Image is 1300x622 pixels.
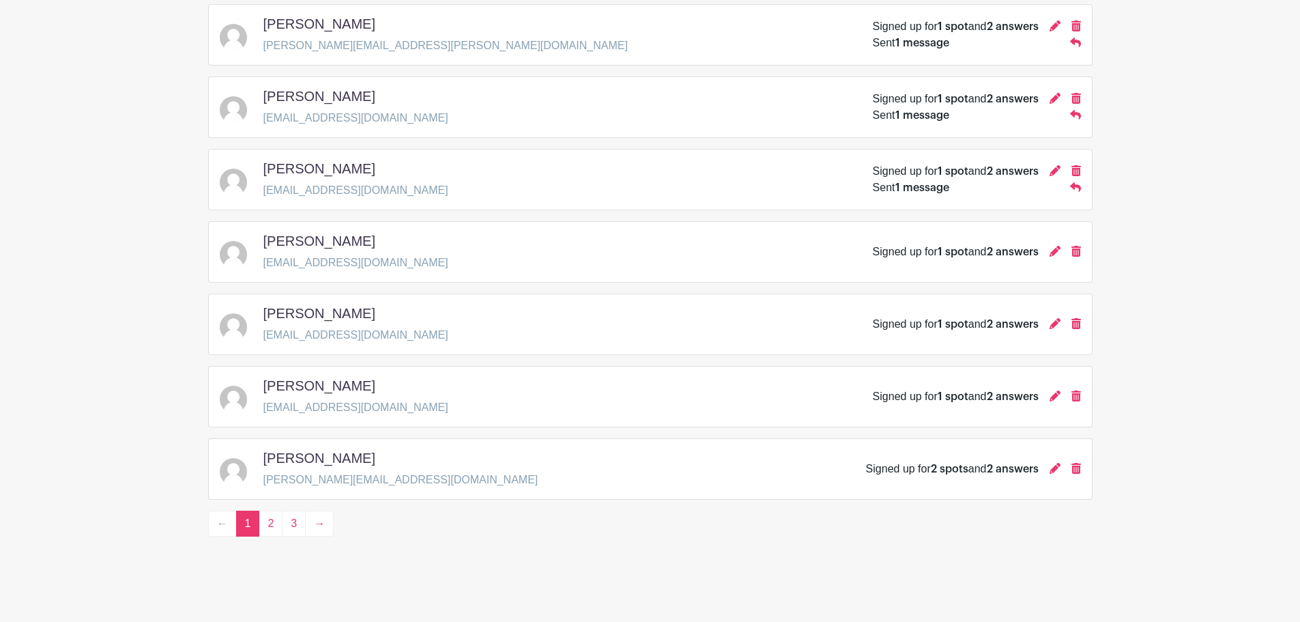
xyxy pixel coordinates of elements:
span: 1 [236,511,260,537]
a: → [305,511,334,537]
p: [EMAIL_ADDRESS][DOMAIN_NAME] [263,399,448,416]
div: Signed up for and [873,388,1039,405]
h5: [PERSON_NAME] [263,305,375,322]
span: 2 answers [987,246,1039,257]
p: [EMAIL_ADDRESS][DOMAIN_NAME] [263,110,448,126]
p: [EMAIL_ADDRESS][DOMAIN_NAME] [263,255,448,271]
span: 1 spot [938,391,968,402]
p: [EMAIL_ADDRESS][DOMAIN_NAME] [263,327,448,343]
div: Sent [873,35,949,51]
span: 2 answers [987,391,1039,402]
div: Signed up for and [873,18,1039,35]
img: default-ce2991bfa6775e67f084385cd625a349d9dcbb7a52a09fb2fda1e96e2d18dcdb.png [220,169,247,196]
span: 1 spot [938,94,968,104]
span: 2 answers [987,94,1039,104]
img: default-ce2991bfa6775e67f084385cd625a349d9dcbb7a52a09fb2fda1e96e2d18dcdb.png [220,96,247,124]
img: default-ce2991bfa6775e67f084385cd625a349d9dcbb7a52a09fb2fda1e96e2d18dcdb.png [220,458,247,485]
div: Signed up for and [866,461,1039,477]
span: 2 answers [987,21,1039,32]
div: Sent [873,107,949,124]
span: 1 message [895,38,949,48]
img: default-ce2991bfa6775e67f084385cd625a349d9dcbb7a52a09fb2fda1e96e2d18dcdb.png [220,386,247,413]
a: 3 [282,511,306,537]
div: Signed up for and [873,244,1039,260]
span: 2 answers [987,319,1039,330]
span: 1 spot [938,246,968,257]
div: Signed up for and [873,91,1039,107]
img: default-ce2991bfa6775e67f084385cd625a349d9dcbb7a52a09fb2fda1e96e2d18dcdb.png [220,313,247,341]
h5: [PERSON_NAME] [263,16,375,32]
h5: [PERSON_NAME] [263,233,375,249]
span: 2 spots [931,464,968,475]
h5: [PERSON_NAME] [263,160,375,177]
p: [EMAIL_ADDRESS][DOMAIN_NAME] [263,182,448,199]
div: Signed up for and [873,163,1039,180]
span: 2 answers [987,166,1039,177]
span: 1 message [895,182,949,193]
a: 2 [259,511,283,537]
span: 2 answers [987,464,1039,475]
span: 1 spot [938,21,968,32]
div: Sent [873,180,949,196]
h5: [PERSON_NAME] [263,378,375,394]
img: default-ce2991bfa6775e67f084385cd625a349d9dcbb7a52a09fb2fda1e96e2d18dcdb.png [220,241,247,268]
h5: [PERSON_NAME] [263,450,375,466]
span: 1 message [895,110,949,121]
p: [PERSON_NAME][EMAIL_ADDRESS][DOMAIN_NAME] [263,472,538,488]
h5: [PERSON_NAME] [263,88,375,104]
div: Signed up for and [873,316,1039,333]
span: 1 spot [938,319,968,330]
img: default-ce2991bfa6775e67f084385cd625a349d9dcbb7a52a09fb2fda1e96e2d18dcdb.png [220,24,247,51]
p: [PERSON_NAME][EMAIL_ADDRESS][PERSON_NAME][DOMAIN_NAME] [263,38,628,54]
span: 1 spot [938,166,968,177]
